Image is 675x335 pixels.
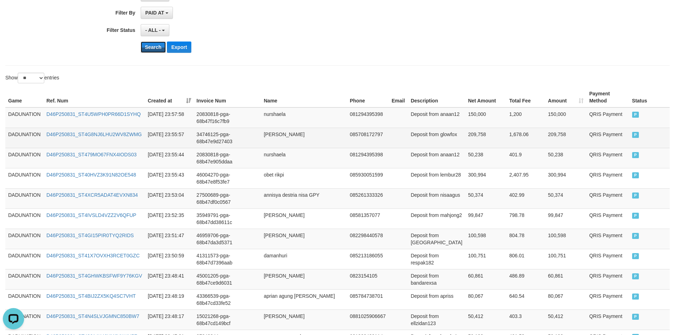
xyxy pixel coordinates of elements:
span: PAID [632,294,639,300]
th: Total Fee [506,87,545,107]
span: PAID [632,172,639,178]
td: 209,758 [465,128,506,148]
span: PAID [632,213,639,219]
span: PAID [632,253,639,259]
span: PAID [632,273,639,279]
td: 300,994 [465,168,506,188]
td: 80,067 [465,289,506,309]
td: 46959706-pga-68b47da3d5371 [194,229,261,249]
td: aprian agung [PERSON_NAME] [261,289,347,309]
a: D46P250831_ST479MO67FNX4IODS03 [46,152,136,157]
td: Deposit from anaan12 [408,148,465,168]
td: 50,374 [465,188,506,208]
a: D46P250831_ST4GHWKBSFWF9Y76KGV [46,273,142,279]
a: D46P250831_ST4BIJ2ZX5KQ4SC7VHT [46,293,136,299]
td: Deposit from lembur28 [408,168,465,188]
td: 806.01 [506,249,545,269]
a: D46P250831_ST40HVZ3K91N82OE548 [46,172,136,178]
td: 085784738701 [347,289,389,309]
td: 401.9 [506,148,545,168]
td: 085213186055 [347,249,389,269]
td: 085708172797 [347,128,389,148]
th: Payment Method [586,87,629,107]
td: [DATE] 23:52:35 [145,208,194,229]
a: D46P250831_ST4IVSLD4VZZ2V6QFUP [46,212,136,218]
select: Showentries [18,73,44,83]
td: 085261333326 [347,188,389,208]
td: Deposit from glowfox [408,128,465,148]
td: DADUNATION [5,148,44,168]
a: D46P250831_ST41X7OVXH3RCET0GZC [46,253,140,258]
td: 50,412 [465,309,506,330]
td: 085930051599 [347,168,389,188]
td: 2,407.95 [506,168,545,188]
th: Ref. Num [44,87,145,107]
td: Deposit from respak182 [408,249,465,269]
td: 100,598 [545,229,586,249]
td: 403.3 [506,309,545,330]
td: 150,000 [465,107,506,128]
td: [DATE] 23:51:47 [145,229,194,249]
td: [DATE] 23:48:17 [145,309,194,330]
th: Game [5,87,44,107]
td: DADUNATION [5,269,44,289]
td: nurshaela [261,148,347,168]
td: 27500689-pga-68b47df0c0567 [194,188,261,208]
button: Export [167,41,191,53]
td: QRIS Payment [586,148,629,168]
td: 486.89 [506,269,545,289]
td: [PERSON_NAME] [261,128,347,148]
span: PAID [632,314,639,320]
td: 1,200 [506,107,545,128]
td: obet rikpi [261,168,347,188]
td: QRIS Payment [586,208,629,229]
td: QRIS Payment [586,249,629,269]
td: 100,751 [465,249,506,269]
th: Created at: activate to sort column ascending [145,87,194,107]
span: PAID [632,192,639,199]
td: 150,000 [545,107,586,128]
td: 20830818-pga-68b47e905ddaa [194,148,261,168]
td: 804.78 [506,229,545,249]
button: Open LiveChat chat widget [3,3,24,24]
td: QRIS Payment [586,229,629,249]
td: 50,238 [545,148,586,168]
td: 640.54 [506,289,545,309]
label: Show entries [5,73,59,83]
td: 081294395398 [347,107,389,128]
td: annisya destria nisa GPY [261,188,347,208]
button: Search [141,41,166,53]
td: 50,374 [545,188,586,208]
td: QRIS Payment [586,128,629,148]
button: PAID AT [141,7,173,19]
td: QRIS Payment [586,188,629,208]
span: PAID [632,152,639,158]
td: 60,861 [545,269,586,289]
td: [PERSON_NAME] [261,309,347,330]
td: 80,067 [545,289,586,309]
span: PAID AT [145,10,164,16]
td: DADUNATION [5,188,44,208]
td: DADUNATION [5,208,44,229]
td: [DATE] 23:53:04 [145,188,194,208]
td: 300,994 [545,168,586,188]
td: 209,758 [545,128,586,148]
td: 15021268-pga-68b47cd149bcf [194,309,261,330]
td: [DATE] 23:48:41 [145,269,194,289]
td: [PERSON_NAME] [261,208,347,229]
span: PAID [632,132,639,138]
th: Invoice Num [194,87,261,107]
td: 08581357077 [347,208,389,229]
td: Deposit from bandarexsa [408,269,465,289]
td: Deposit from ellzidan123 [408,309,465,330]
td: Deposit from mahjong2 [408,208,465,229]
td: 402.99 [506,188,545,208]
td: [DATE] 23:55:43 [145,168,194,188]
td: QRIS Payment [586,309,629,330]
td: 99,847 [545,208,586,229]
span: PAID [632,112,639,118]
td: DADUNATION [5,128,44,148]
td: [PERSON_NAME] [261,229,347,249]
th: Description [408,87,465,107]
td: 20830818-pga-68b47f16c7fb9 [194,107,261,128]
